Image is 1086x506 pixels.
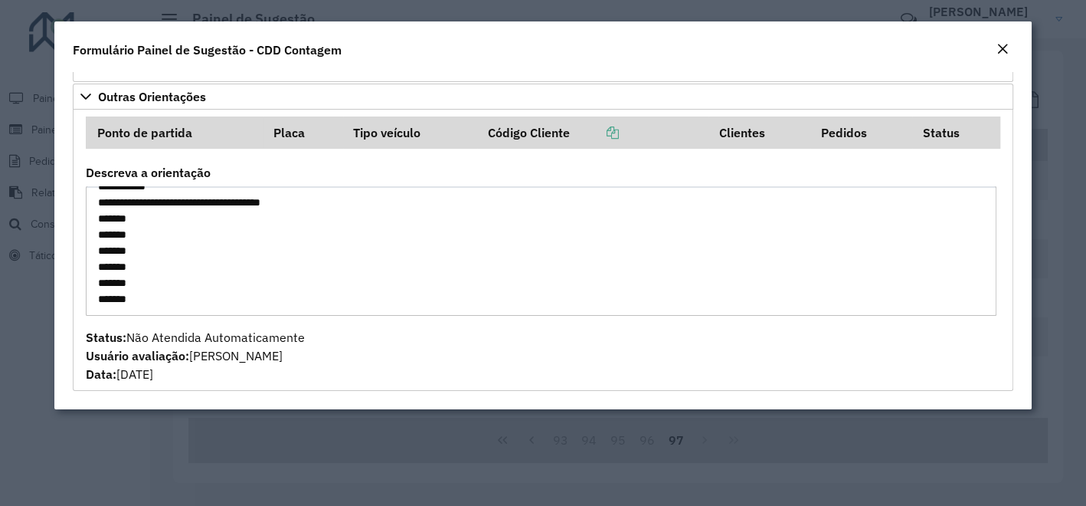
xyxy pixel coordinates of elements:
[86,348,189,363] strong: Usuário avaliação:
[73,110,1013,391] div: Outras Orientações
[992,40,1013,60] button: Close
[98,90,206,103] span: Outras Orientações
[86,117,263,149] th: Ponto de partida
[996,43,1009,55] em: Fechar
[477,117,708,149] th: Código Cliente
[86,58,116,73] strong: Data:
[73,41,342,59] h4: Formulário Painel de Sugestão - CDD Contagem
[708,117,810,149] th: Clientes
[73,84,1013,110] a: Outras Orientações
[86,163,211,182] label: Descreva a orientação
[570,125,619,140] a: Copiar
[810,117,912,149] th: Pedidos
[86,366,116,382] strong: Data:
[86,330,305,382] span: Não Atendida Automaticamente [PERSON_NAME] [DATE]
[263,117,343,149] th: Placa
[912,117,1000,149] th: Status
[86,330,126,345] strong: Status:
[343,117,478,149] th: Tipo veículo
[86,21,305,73] span: Não Atendida Automaticamente [PERSON_NAME] [DATE]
